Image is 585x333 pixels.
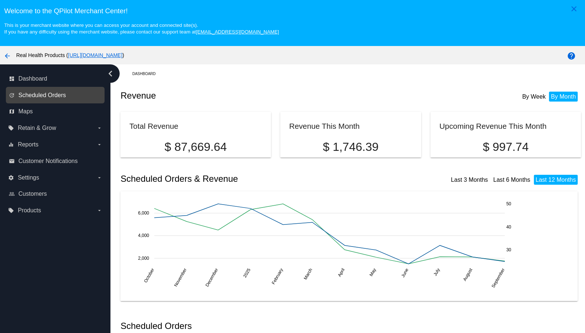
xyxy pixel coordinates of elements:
[9,188,102,200] a: people_outline Customers
[18,141,38,148] span: Reports
[462,267,473,282] text: August
[433,268,441,277] text: July
[96,208,102,213] i: arrow_drop_down
[96,142,102,148] i: arrow_drop_down
[8,142,14,148] i: equalizer
[138,256,149,261] text: 2,000
[491,268,506,289] text: September
[173,268,188,288] text: November
[138,210,149,216] text: 6,000
[18,75,47,82] span: Dashboard
[9,92,15,98] i: update
[120,174,350,184] h2: Scheduled Orders & Revenue
[18,125,56,131] span: Retain & Grow
[16,52,124,58] span: Real Health Products ( )
[506,201,511,206] text: 50
[8,208,14,213] i: local_offer
[9,158,15,164] i: email
[196,29,279,35] a: [EMAIL_ADDRESS][DOMAIN_NAME]
[138,233,149,238] text: 4,000
[493,177,531,183] a: Last 6 Months
[96,175,102,181] i: arrow_drop_down
[9,155,102,167] a: email Customer Notifications
[4,7,581,15] h3: Welcome to the QPilot Merchant Center!
[570,4,578,13] mat-icon: close
[18,108,33,115] span: Maps
[18,191,47,197] span: Customers
[439,122,546,130] h2: Upcoming Revenue This Month
[68,52,123,58] a: [URL][DOMAIN_NAME]
[271,268,284,286] text: February
[9,73,102,85] a: dashboard Dashboard
[8,125,14,131] i: local_offer
[9,109,15,114] i: map
[9,191,15,197] i: people_outline
[369,268,377,277] text: May
[3,52,12,60] mat-icon: arrow_back
[4,22,279,35] small: This is your merchant website where you can access your account and connected site(s). If you hav...
[18,207,41,214] span: Products
[520,92,547,102] li: By Week
[9,89,102,101] a: update Scheduled Orders
[337,268,346,278] text: April
[120,91,350,101] h2: Revenue
[143,268,155,284] text: October
[129,122,178,130] h2: Total Revenue
[129,140,262,154] p: $ 87,669.64
[120,321,350,331] h2: Scheduled Orders
[205,268,219,288] text: December
[8,175,14,181] i: settings
[9,106,102,117] a: map Maps
[18,158,78,164] span: Customer Notifications
[303,268,313,281] text: March
[506,247,511,252] text: 30
[567,52,576,60] mat-icon: help
[400,267,409,278] text: June
[536,177,576,183] a: Last 12 Months
[506,224,511,230] text: 40
[439,140,572,154] p: $ 997.74
[451,177,488,183] a: Last 3 Months
[96,125,102,131] i: arrow_drop_down
[18,174,39,181] span: Settings
[105,68,116,79] i: chevron_left
[132,68,162,79] a: Dashboard
[289,122,360,130] h2: Revenue This Month
[18,92,66,99] span: Scheduled Orders
[9,76,15,82] i: dashboard
[549,92,578,102] li: By Month
[242,267,252,278] text: 2025
[289,140,412,154] p: $ 1,746.39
